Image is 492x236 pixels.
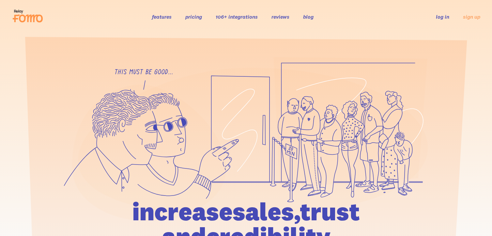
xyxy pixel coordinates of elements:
[216,13,258,20] a: 106+ integrations
[152,13,172,20] a: features
[185,13,202,20] a: pricing
[463,13,480,20] a: sign up
[436,13,449,20] a: log in
[271,13,289,20] a: reviews
[303,13,314,20] a: blog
